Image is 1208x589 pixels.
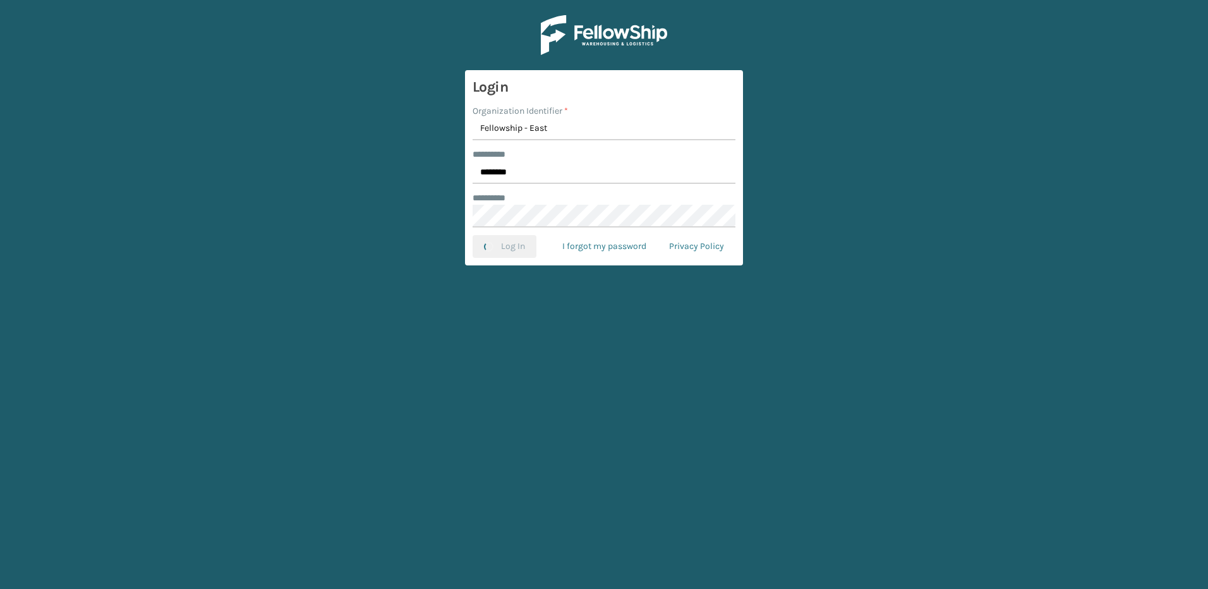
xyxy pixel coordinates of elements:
[551,235,658,258] a: I forgot my password
[473,78,735,97] h3: Login
[473,104,568,118] label: Organization Identifier
[473,235,536,258] button: Log In
[541,15,667,55] img: Logo
[658,235,735,258] a: Privacy Policy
